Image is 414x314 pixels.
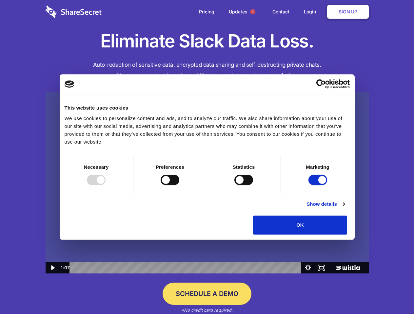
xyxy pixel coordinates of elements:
[297,2,326,22] a: Login
[46,29,369,53] h1: Eliminate Slack Data Loss.
[381,281,406,306] iframe: Drift Widget Chat Controller
[75,262,298,273] div: Playbar
[328,262,368,273] a: Wistia Logo -- Learn More
[192,2,221,22] a: Pricing
[65,104,350,112] div: This website uses cookies
[65,80,74,88] img: logo
[266,2,296,22] a: Contact
[46,92,369,274] img: Sharesecret
[181,307,233,313] em: *No credit card required.
[327,5,369,19] a: Sign Up
[306,164,329,170] strong: Marketing
[163,283,251,305] a: Schedule a Demo
[301,262,315,273] button: Show settings menu
[253,216,347,235] button: OK
[65,114,350,146] div: We use cookies to personalize content and ads, and to analyze our traffic. We also share informat...
[46,6,102,18] img: logo-wordmark-white-trans-d4663122ce5f474addd5e946df7df03e33cb6a1c49d2221995e7729f52c070b2.svg
[292,79,350,89] a: Usercentrics Cookiebot - opens in a new window
[156,164,184,170] strong: Preferences
[46,262,59,273] button: Play Video
[306,200,345,208] a: Show details
[315,262,328,273] button: Fullscreen
[46,60,369,81] h4: Auto-redaction of sensitive data, encrypted data sharing and self-destructing private chats. Shar...
[84,164,109,170] strong: Necessary
[250,9,255,14] span: 1
[233,164,255,170] strong: Statistics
